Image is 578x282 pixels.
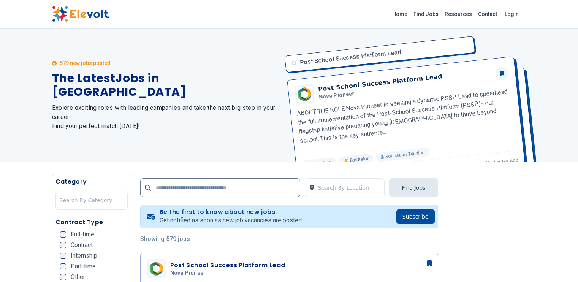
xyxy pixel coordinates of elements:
[71,253,97,259] span: Internship
[52,6,109,22] img: Elevolt
[52,103,280,131] h2: Explore exciting roles with leading companies and take the next big step in your career. Find you...
[170,270,206,277] span: Nova Pioneer
[55,218,128,227] h5: Contract Type
[389,8,410,20] a: Home
[71,263,96,269] span: Part-time
[60,242,66,248] input: Contract
[442,8,475,20] a: Resources
[160,216,303,225] p: Get notified as soon as new job vacancies are posted.
[500,6,523,22] a: Login
[71,231,94,238] span: Full-time
[71,242,93,248] span: Contract
[60,263,66,269] input: Part-time
[160,208,303,216] h4: Be the first to know about new jobs.
[389,178,438,197] button: Find Jobs
[60,274,66,280] input: Other
[475,8,500,20] a: Contact
[149,261,164,276] img: Nova Pioneer
[410,8,442,20] a: Find Jobs
[71,274,85,280] span: Other
[396,209,435,224] button: Subscribe
[52,71,280,99] h1: The Latest Jobs in [GEOGRAPHIC_DATA]
[140,234,438,244] p: Showing 579 jobs
[60,59,111,67] p: 579 new jobs posted
[55,177,128,186] h5: Category
[60,231,66,238] input: Full-time
[170,261,285,270] h3: Post School Success Platform Lead
[60,253,66,259] input: Internship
